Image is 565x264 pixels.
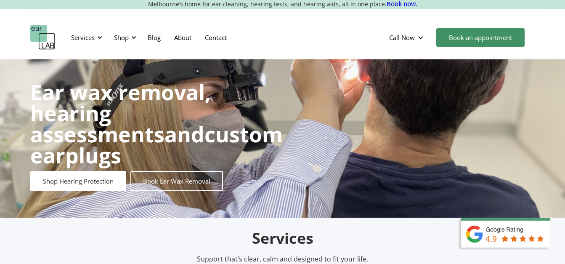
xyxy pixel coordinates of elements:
[114,33,129,42] div: Shop
[389,33,415,42] div: Call Now
[30,82,283,166] h1: and
[141,25,167,50] a: Blog
[30,171,126,191] a: Shop Hearing Protection
[66,25,105,50] div: Services
[198,25,233,50] a: Contact
[71,33,95,42] div: Services
[382,25,432,50] div: Call Now
[130,171,223,191] a: Book Ear Wax Removal
[109,25,139,50] div: Shop
[436,28,525,47] a: Book an appointment
[30,78,211,149] strong: Ear wax removal, hearing assessments
[30,120,283,170] strong: custom earplugs
[167,25,198,50] a: About
[30,25,56,50] a: home
[85,229,480,248] h2: Services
